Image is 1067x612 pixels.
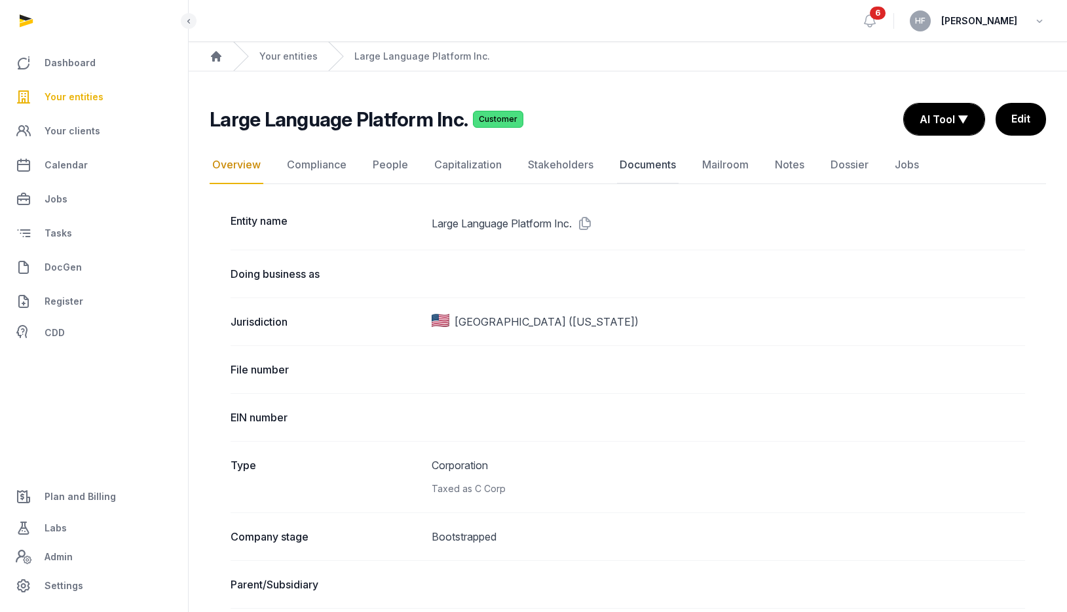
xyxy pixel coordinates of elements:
nav: Breadcrumb [189,42,1067,71]
a: People [370,146,411,184]
span: CDD [45,325,65,341]
a: Your entities [259,50,318,63]
dt: Jurisdiction [231,314,421,330]
span: Jobs [45,191,67,207]
a: Your clients [10,115,178,147]
button: HF [910,10,931,31]
a: Notes [772,146,807,184]
a: Overview [210,146,263,184]
dt: EIN number [231,410,421,425]
dd: Bootstrapped [432,529,1025,545]
span: Plan and Billing [45,489,116,505]
span: DocGen [45,259,82,275]
span: Customer [473,111,523,128]
span: Register [45,294,83,309]
a: Settings [10,570,178,602]
a: Plan and Billing [10,481,178,512]
span: Your entities [45,89,103,105]
a: Documents [617,146,679,184]
dd: Large Language Platform Inc. [432,213,1025,234]
a: Stakeholders [525,146,596,184]
a: Dashboard [10,47,178,79]
dt: Type [231,457,421,497]
dt: Parent/Subsidiary [231,577,421,592]
span: Your clients [45,123,100,139]
a: Compliance [284,146,349,184]
a: CDD [10,320,178,346]
a: Jobs [892,146,922,184]
span: [GEOGRAPHIC_DATA] ([US_STATE]) [455,314,639,330]
span: HF [915,17,926,25]
a: Calendar [10,149,178,181]
span: [PERSON_NAME] [941,13,1017,29]
dd: Corporation [432,457,1025,497]
a: Jobs [10,183,178,215]
button: AI Tool ▼ [904,104,984,135]
a: Register [10,286,178,317]
dt: Doing business as [231,266,421,282]
a: Edit [996,103,1046,136]
a: Dossier [828,146,871,184]
div: Taxed as C Corp [432,481,1025,497]
span: Dashboard [45,55,96,71]
h2: Large Language Platform Inc. [210,107,468,131]
span: Admin [45,549,73,565]
span: 6 [870,7,886,20]
a: Tasks [10,218,178,249]
a: Labs [10,512,178,544]
span: Calendar [45,157,88,173]
dt: Company stage [231,529,421,545]
a: Large Language Platform Inc. [354,50,490,63]
span: Tasks [45,225,72,241]
a: Capitalization [432,146,504,184]
a: Admin [10,544,178,570]
a: Your entities [10,81,178,113]
a: DocGen [10,252,178,283]
dt: File number [231,362,421,377]
span: Labs [45,520,67,536]
nav: Tabs [210,146,1046,184]
dt: Entity name [231,213,421,234]
a: Mailroom [700,146,751,184]
span: Settings [45,578,83,594]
